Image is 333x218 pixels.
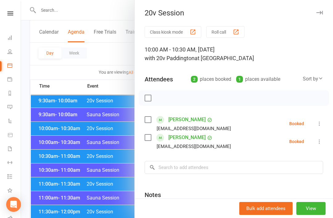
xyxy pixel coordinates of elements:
[289,121,304,126] div: Booked
[195,55,254,61] span: at [GEOGRAPHIC_DATA]
[7,73,21,87] a: Payments
[7,87,21,101] a: Reports
[236,76,243,83] div: 1
[7,184,21,198] a: What's New
[191,76,198,83] div: 2
[7,31,21,45] a: Dashboard
[296,202,326,215] button: View
[145,45,323,63] div: 10:00 AM - 10:30 AM, [DATE]
[239,202,293,215] button: Bulk add attendees
[157,142,231,150] div: [EMAIL_ADDRESS][DOMAIN_NAME]
[145,26,201,38] button: Class kiosk mode
[145,191,161,199] div: Notes
[145,55,195,61] span: with 20v Paddington
[7,129,21,142] a: Product Sales
[7,59,21,73] a: Calendar
[206,26,245,38] button: Roll call
[6,197,21,212] div: Open Intercom Messenger
[303,75,323,83] div: Sort by
[168,133,206,142] a: [PERSON_NAME]
[135,9,333,17] div: 20v Session
[168,115,206,125] a: [PERSON_NAME]
[145,75,173,84] div: Attendees
[236,75,280,84] div: places available
[7,45,21,59] a: People
[145,161,323,174] input: Search to add attendees
[157,125,231,133] div: [EMAIL_ADDRESS][DOMAIN_NAME]
[191,75,231,84] div: places booked
[289,139,304,144] div: Booked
